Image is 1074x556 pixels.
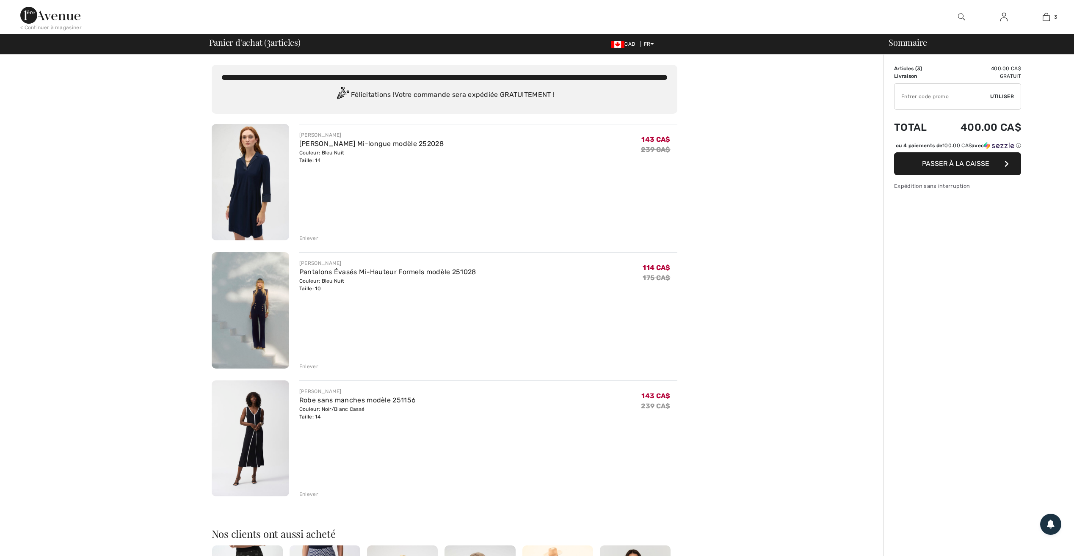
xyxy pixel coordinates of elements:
[939,113,1021,142] td: 400.00 CA$
[1025,12,1067,22] a: 3
[222,87,667,104] div: Félicitations ! Votre commande sera expédiée GRATUITEMENT !
[299,149,444,164] div: Couleur: Bleu Nuit Taille: 14
[643,264,670,272] span: 114 CA$
[20,24,82,31] div: < Continuer à magasiner
[299,131,444,139] div: [PERSON_NAME]
[334,87,351,104] img: Congratulation2.svg
[641,392,670,400] span: 143 CA$
[641,135,670,143] span: 143 CA$
[299,405,416,421] div: Couleur: Noir/Blanc Cassé Taille: 14
[894,113,939,142] td: Total
[1054,13,1057,21] span: 3
[958,12,965,22] img: recherche
[299,363,318,370] div: Enlever
[894,142,1021,152] div: ou 4 paiements de100.00 CA$avecSezzle Cliquez pour en savoir plus sur Sezzle
[1043,12,1050,22] img: Mon panier
[212,528,677,539] h2: Nos clients ont aussi acheté
[939,72,1021,80] td: Gratuit
[894,72,939,80] td: Livraison
[942,143,972,149] span: 100.00 CA$
[939,65,1021,72] td: 400.00 CA$
[917,66,920,72] span: 3
[299,388,416,395] div: [PERSON_NAME]
[20,7,80,24] img: 1ère Avenue
[212,252,289,369] img: Pantalons Évasés Mi-Hauteur Formels modèle 251028
[895,84,990,109] input: Code promo
[299,490,318,498] div: Enlever
[267,36,271,47] span: 3
[984,142,1014,149] img: Sezzle
[611,41,624,48] img: Canadian Dollar
[922,160,989,168] span: Passer à la caisse
[299,259,476,267] div: [PERSON_NAME]
[299,277,476,292] div: Couleur: Bleu Nuit Taille: 10
[1000,12,1008,22] img: Mes infos
[644,41,654,47] span: FR
[611,41,638,47] span: CAD
[641,402,670,410] s: 239 CA$
[299,234,318,242] div: Enlever
[299,268,476,276] a: Pantalons Évasés Mi-Hauteur Formels modèle 251028
[299,140,444,148] a: [PERSON_NAME] Mi-longue modèle 252028
[641,146,670,154] s: 239 CA$
[896,142,1021,149] div: ou 4 paiements de avec
[212,380,289,497] img: Robe sans manches modèle 251156
[878,38,1069,47] div: Sommaire
[299,396,416,404] a: Robe sans manches modèle 251156
[894,182,1021,190] div: Expédition sans interruption
[643,274,670,282] s: 175 CA$
[894,152,1021,175] button: Passer à la caisse
[994,12,1014,22] a: Se connecter
[894,65,939,72] td: Articles ( )
[209,38,301,47] span: Panier d'achat ( articles)
[212,124,289,240] img: Robe Droite Mi-longue modèle 252028
[990,93,1014,100] span: Utiliser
